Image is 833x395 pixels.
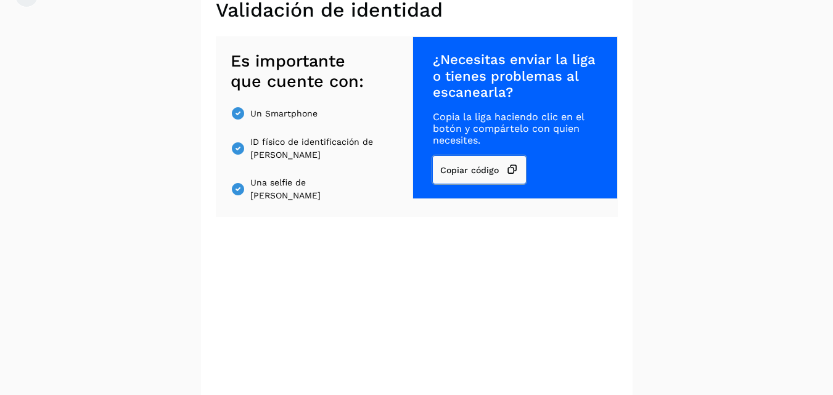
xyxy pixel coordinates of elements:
span: Copia la liga haciendo clic en el botón y compártelo con quien necesites. [433,111,597,147]
span: Es importante que cuente con: [231,51,379,91]
span: Copiar código [440,166,499,174]
span: ID físico de identificación de [PERSON_NAME] [250,136,379,161]
button: Copiar código [433,156,526,184]
span: ¿Necesitas enviar la liga o tienes problemas al escanearla? [433,52,597,100]
span: Una selfie de [PERSON_NAME] [250,176,379,202]
span: Un Smartphone [250,107,318,120]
